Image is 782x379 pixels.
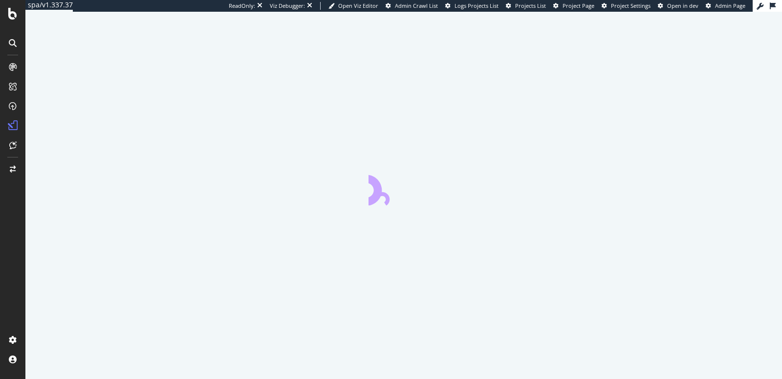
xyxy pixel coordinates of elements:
a: Project Settings [602,2,651,10]
div: ReadOnly: [229,2,255,10]
span: Project Page [563,2,594,9]
a: Open Viz Editor [328,2,378,10]
div: Viz Debugger: [270,2,305,10]
a: Admin Crawl List [386,2,438,10]
span: Logs Projects List [455,2,499,9]
span: Projects List [515,2,546,9]
a: Open in dev [658,2,698,10]
span: Admin Page [715,2,745,9]
a: Admin Page [706,2,745,10]
span: Project Settings [611,2,651,9]
span: Open in dev [667,2,698,9]
span: Admin Crawl List [395,2,438,9]
a: Projects List [506,2,546,10]
div: animation [369,170,439,205]
a: Logs Projects List [445,2,499,10]
span: Open Viz Editor [338,2,378,9]
a: Project Page [553,2,594,10]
